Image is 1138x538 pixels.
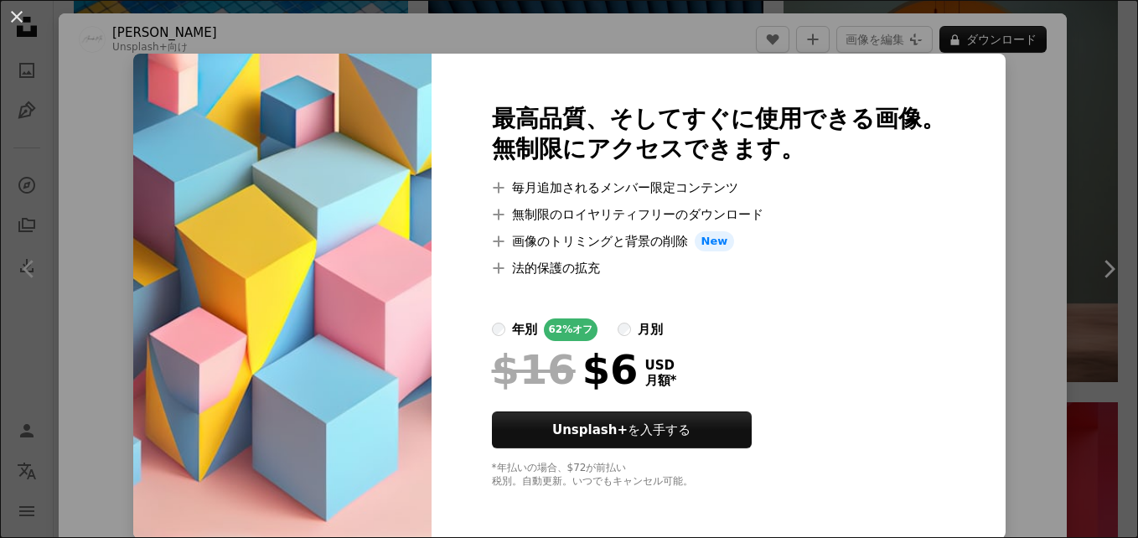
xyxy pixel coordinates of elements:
div: 年別 [512,319,537,339]
button: Unsplash+を入手する [492,411,752,448]
li: 法的保護の拡充 [492,258,945,278]
h2: 最高品質、そしてすぐに使用できる画像。 無制限にアクセスできます。 [492,104,945,164]
div: $6 [492,348,639,391]
li: 毎月追加されるメンバー限定コンテンツ [492,178,945,198]
span: $16 [492,348,576,391]
span: New [695,231,735,251]
input: 月別 [618,323,631,336]
strong: Unsplash+ [552,422,628,437]
li: 画像のトリミングと背景の削除 [492,231,945,251]
div: 月別 [638,319,663,339]
div: *年払いの場合、 $72 が前払い 税別。自動更新。いつでもキャンセル可能。 [492,462,945,489]
div: 62% オフ [544,318,598,341]
span: USD [645,358,677,373]
li: 無制限のロイヤリティフリーのダウンロード [492,204,945,225]
input: 年別62%オフ [492,323,505,336]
